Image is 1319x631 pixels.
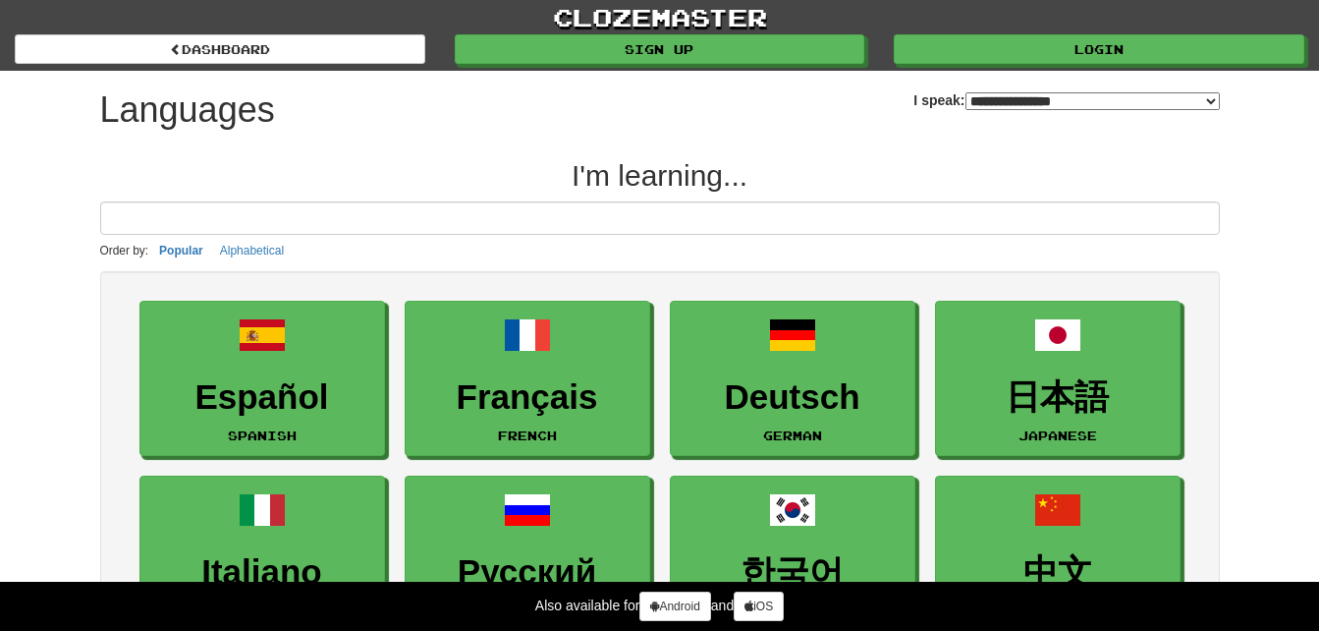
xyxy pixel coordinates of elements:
h3: Deutsch [681,378,905,417]
a: iOS [734,592,784,621]
a: Login [894,34,1304,64]
a: DeutschGerman [670,301,915,457]
small: German [763,429,822,442]
h3: Italiano [150,553,374,592]
button: Popular [153,240,209,261]
h3: 日本語 [946,378,1170,417]
select: I speak: [965,92,1220,110]
small: Spanish [228,429,297,442]
button: Alphabetical [214,240,290,261]
h3: Español [150,378,374,417]
small: Order by: [100,244,149,258]
a: EspañolSpanish [139,301,385,457]
h3: 中文 [946,553,1170,592]
h2: I'm learning... [100,159,1220,192]
a: Android [639,592,710,621]
h3: Français [415,378,639,417]
small: French [498,429,557,442]
a: Sign up [455,34,865,64]
h1: Languages [100,90,275,130]
small: Japanese [1018,429,1097,442]
a: dashboard [15,34,425,64]
h3: Русский [415,553,639,592]
h3: 한국어 [681,553,905,592]
a: FrançaisFrench [405,301,650,457]
a: 日本語Japanese [935,301,1181,457]
label: I speak: [913,90,1219,110]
